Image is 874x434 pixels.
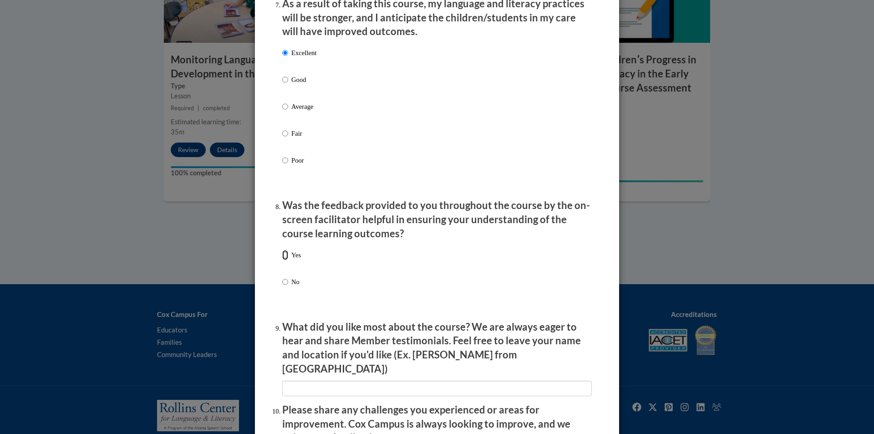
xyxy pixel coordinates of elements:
p: Excellent [291,48,316,58]
p: Fair [291,128,316,138]
input: Excellent [282,48,288,58]
p: Was the feedback provided to you throughout the course by the on-screen facilitator helpful in en... [282,199,592,240]
p: What did you like most about the course? We are always eager to hear and share Member testimonial... [282,320,592,376]
input: Average [282,102,288,112]
input: Poor [282,155,288,165]
p: Yes [291,250,301,260]
input: Fair [282,128,288,138]
p: Good [291,75,316,85]
p: No [291,277,301,287]
p: Poor [291,155,316,165]
input: No [282,277,288,287]
input: Good [282,75,288,85]
input: Yes [282,250,288,260]
p: Average [291,102,316,112]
